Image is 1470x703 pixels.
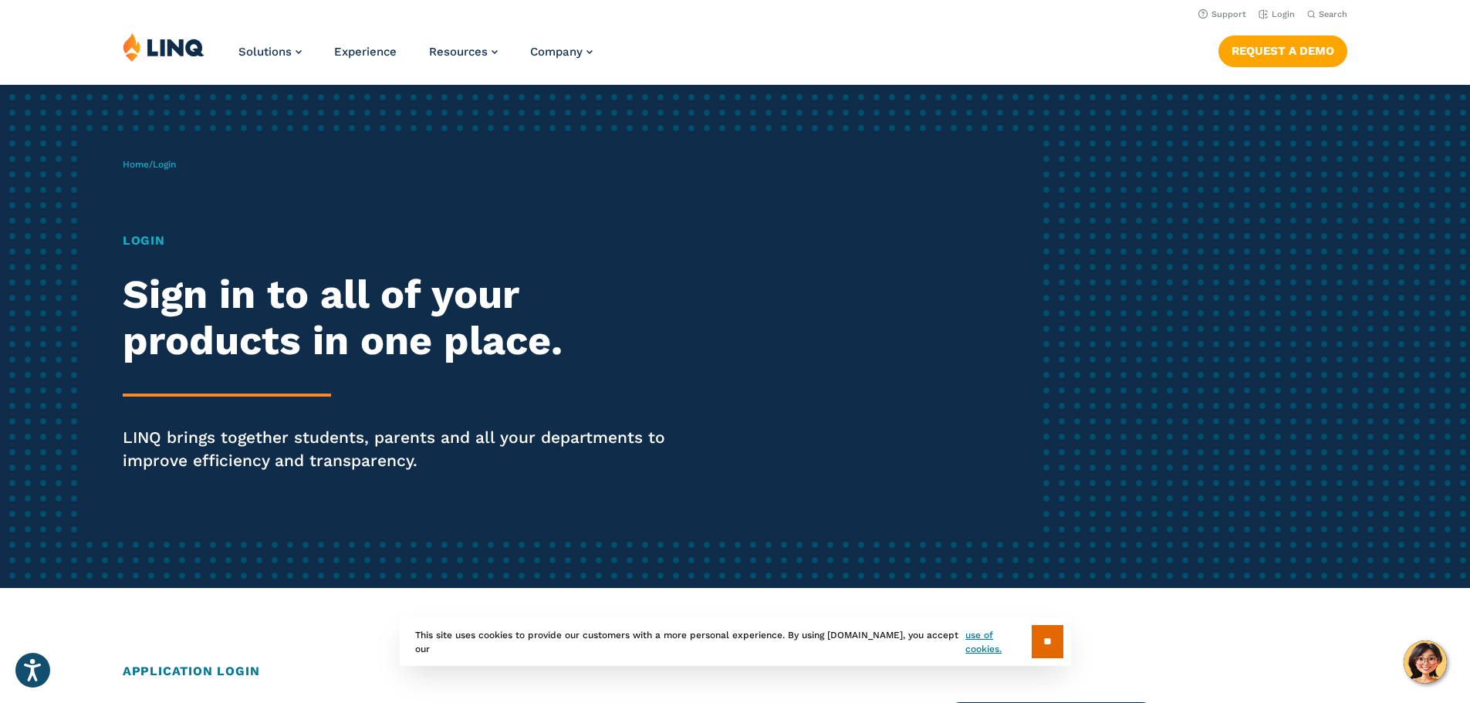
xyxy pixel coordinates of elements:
a: Experience [334,45,397,59]
h2: Sign in to all of your products in one place. [123,272,689,364]
div: This site uses cookies to provide our customers with a more personal experience. By using [DOMAIN... [400,617,1071,666]
a: Solutions [238,45,302,59]
h1: Login [123,232,689,250]
span: Solutions [238,45,292,59]
nav: Primary Navigation [238,32,593,83]
span: / [123,159,176,170]
a: Request a Demo [1218,35,1347,66]
nav: Button Navigation [1218,32,1347,66]
button: Hello, have a question? Let’s chat. [1404,640,1447,684]
a: Home [123,159,149,170]
p: LINQ brings together students, parents and all your departments to improve efficiency and transpa... [123,426,689,472]
a: use of cookies. [965,628,1031,656]
span: Login [153,159,176,170]
span: Search [1319,9,1347,19]
button: Open Search Bar [1307,8,1347,20]
span: Company [530,45,583,59]
a: Support [1198,9,1246,19]
a: Login [1259,9,1295,19]
a: Company [530,45,593,59]
a: Resources [429,45,498,59]
img: LINQ | K‑12 Software [123,32,204,62]
span: Resources [429,45,488,59]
